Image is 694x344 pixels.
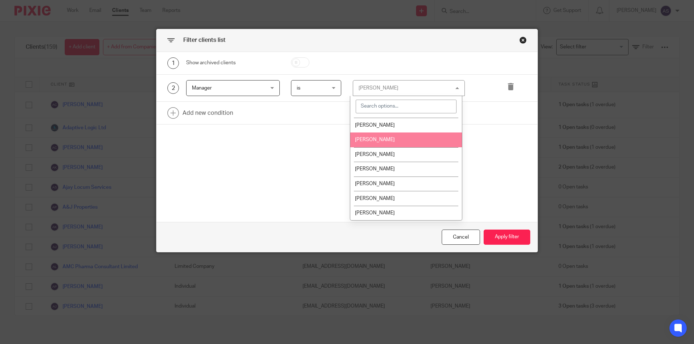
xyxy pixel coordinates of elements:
[167,82,179,94] div: 2
[192,86,212,91] span: Manager
[355,152,395,157] span: [PERSON_NAME]
[355,166,395,171] span: [PERSON_NAME]
[186,59,280,66] div: Show archived clients
[355,181,395,186] span: [PERSON_NAME]
[355,210,395,215] span: [PERSON_NAME]
[355,196,395,201] span: [PERSON_NAME]
[355,137,395,142] span: [PERSON_NAME]
[167,57,179,69] div: 1
[297,86,300,91] span: is
[484,230,530,245] button: Apply filter
[183,37,226,43] span: Filter clients list
[442,230,480,245] div: Close this dialog window
[359,86,398,91] div: [PERSON_NAME]
[355,123,395,128] span: [PERSON_NAME]
[519,36,527,44] div: Close this dialog window
[356,100,457,113] input: Search options...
